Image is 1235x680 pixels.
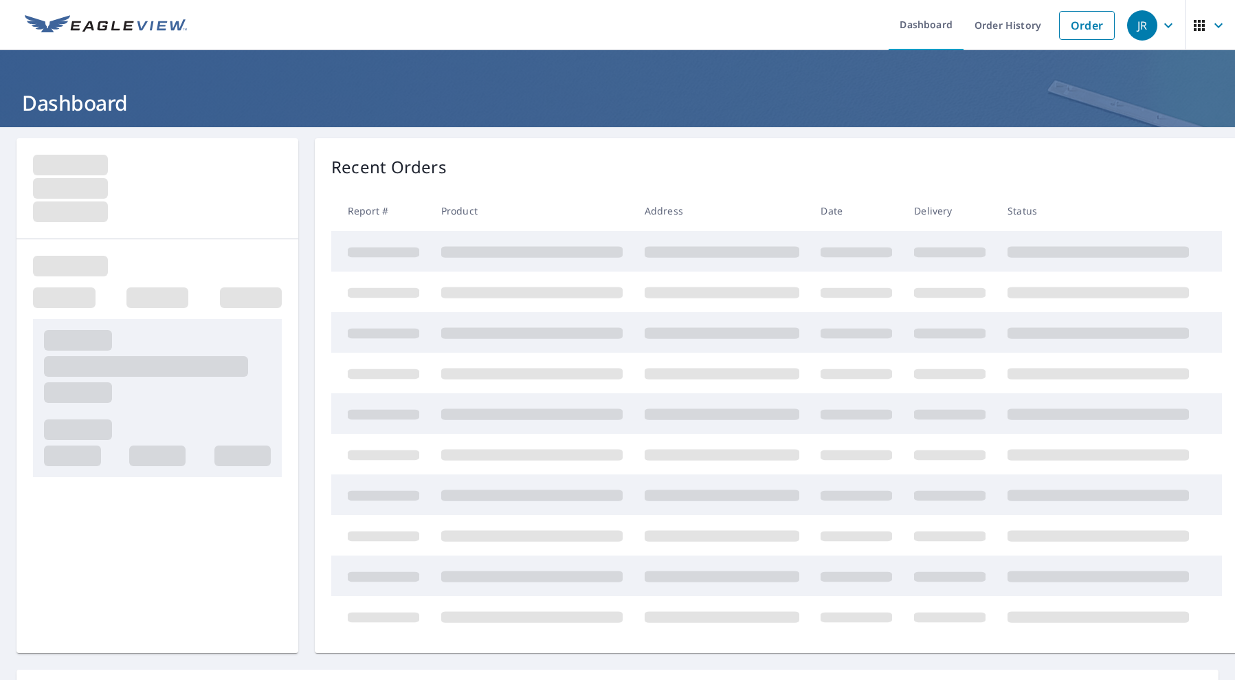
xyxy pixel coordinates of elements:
th: Status [997,190,1200,231]
th: Address [634,190,810,231]
img: EV Logo [25,15,187,36]
h1: Dashboard [16,89,1219,117]
th: Date [810,190,903,231]
div: JR [1127,10,1157,41]
th: Report # [331,190,430,231]
th: Product [430,190,634,231]
th: Delivery [903,190,997,231]
a: Order [1059,11,1115,40]
p: Recent Orders [331,155,447,179]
